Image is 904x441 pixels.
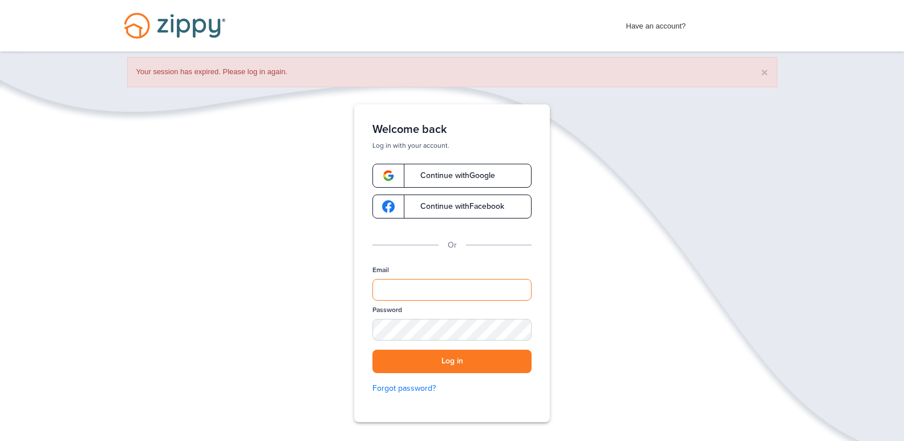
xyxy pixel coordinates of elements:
a: google-logoContinue withGoogle [372,164,532,188]
img: google-logo [382,169,395,182]
p: Or [448,239,457,252]
h1: Welcome back [372,123,532,136]
button: × [761,66,768,78]
div: Your session has expired. Please log in again. [127,57,777,87]
label: Password [372,305,402,315]
span: Have an account? [626,14,686,33]
img: google-logo [382,200,395,213]
input: Password [372,319,532,341]
label: Email [372,265,389,275]
button: Log in [372,350,532,373]
p: Log in with your account. [372,141,532,150]
a: Forgot password? [372,382,532,395]
a: google-logoContinue withFacebook [372,195,532,219]
input: Email [372,279,532,301]
span: Continue with Google [409,172,495,180]
span: Continue with Facebook [409,203,504,211]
